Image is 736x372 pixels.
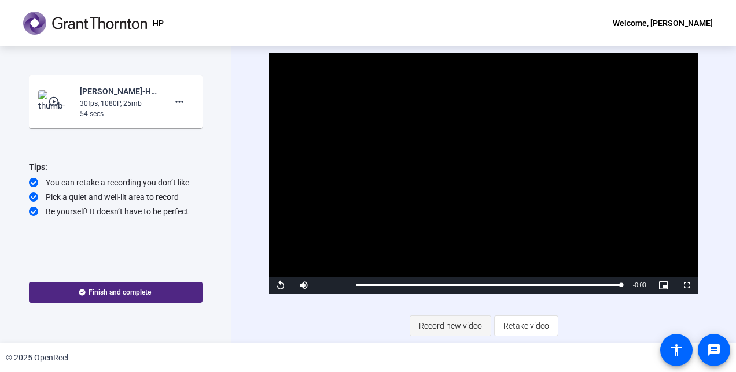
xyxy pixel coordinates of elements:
[635,282,646,288] span: 0:00
[613,16,713,30] div: Welcome, [PERSON_NAME]
[6,352,68,364] div: © 2025 OpenReel
[48,96,62,107] mat-icon: play_circle_outline
[29,177,203,188] div: You can retake a recording you don’t like
[269,53,698,294] div: Video Player
[80,109,157,119] div: 54 secs
[419,315,482,337] span: Record new video
[80,98,157,109] div: 30fps, 1080P, 25mb
[172,95,186,109] mat-icon: more_horiz
[153,16,164,30] p: HP
[89,288,151,297] span: Finish and complete
[29,206,203,217] div: Be yourself! It doesn’t have to be perfect
[29,160,203,174] div: Tips:
[29,191,203,203] div: Pick a quiet and well-lit area to record
[80,84,157,98] div: [PERSON_NAME]-HP-HP-1756904762982-webcam
[292,277,315,294] button: Mute
[707,343,721,357] mat-icon: message
[633,282,635,288] span: -
[675,277,698,294] button: Fullscreen
[503,315,549,337] span: Retake video
[494,315,558,336] button: Retake video
[356,284,621,286] div: Progress Bar
[38,90,72,113] img: thumb-nail
[652,277,675,294] button: Picture-in-Picture
[23,12,147,35] img: OpenReel logo
[29,282,203,303] button: Finish and complete
[669,343,683,357] mat-icon: accessibility
[269,277,292,294] button: Replay
[410,315,491,336] button: Record new video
